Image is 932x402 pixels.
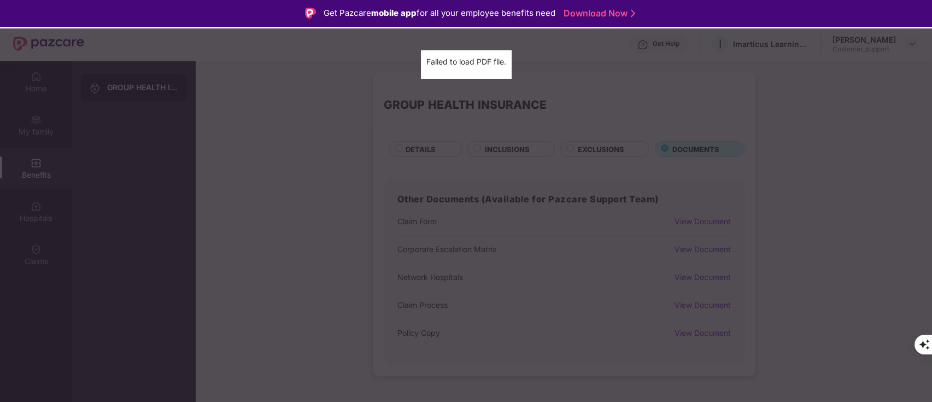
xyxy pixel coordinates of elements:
[371,8,417,18] strong: mobile app
[324,7,555,20] div: Get Pazcare for all your employee benefits need
[426,56,506,68] div: Failed to load PDF file.
[305,8,316,19] img: Logo
[631,8,635,19] img: Stroke
[564,8,632,19] a: Download Now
